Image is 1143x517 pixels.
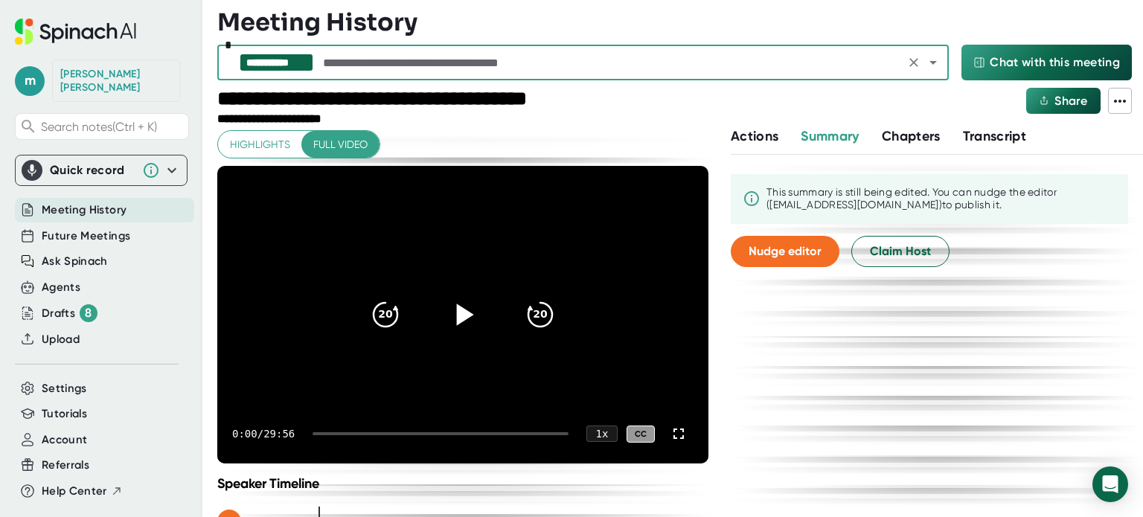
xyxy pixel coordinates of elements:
[42,483,123,500] button: Help Center
[1092,466,1128,502] div: Open Intercom Messenger
[963,126,1027,147] button: Transcript
[42,202,127,219] button: Meeting History
[232,428,295,440] div: 0:00 / 29:56
[766,186,1116,212] div: This summary is still being edited. You can nudge the editor ([EMAIL_ADDRESS][DOMAIN_NAME]) to pu...
[961,45,1132,80] button: Chat with this meeting
[15,66,45,96] span: m
[42,457,89,474] button: Referrals
[731,128,778,144] span: Actions
[217,8,417,36] h3: Meeting History
[42,405,87,423] button: Tutorials
[731,236,839,267] button: Nudge editor
[42,483,107,500] span: Help Center
[903,52,924,73] button: Clear
[749,244,822,258] span: Nudge editor
[1054,94,1087,108] span: Share
[882,128,941,144] span: Chapters
[42,431,87,449] button: Account
[801,128,859,144] span: Summary
[80,304,97,322] div: 8
[42,304,97,322] button: Drafts 8
[42,253,108,270] button: Ask Spinach
[923,52,944,73] button: Open
[41,120,185,134] span: Search notes (Ctrl + K)
[1026,88,1101,114] button: Share
[22,155,181,185] div: Quick record
[42,380,87,397] button: Settings
[851,236,950,267] button: Claim Host
[963,128,1027,144] span: Transcript
[218,131,302,158] button: Highlights
[42,304,97,322] div: Drafts
[586,426,618,442] div: 1 x
[60,68,172,94] div: Michael Schmidt
[230,135,290,154] span: Highlights
[313,135,368,154] span: Full video
[990,54,1120,71] span: Chat with this meeting
[731,126,778,147] button: Actions
[42,279,80,296] button: Agents
[801,126,859,147] button: Summary
[217,475,708,492] div: Speaker Timeline
[50,163,135,178] div: Quick record
[882,126,941,147] button: Chapters
[42,228,130,245] button: Future Meetings
[301,131,380,158] button: Full video
[870,243,931,260] span: Claim Host
[627,426,655,443] div: CC
[42,331,80,348] button: Upload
